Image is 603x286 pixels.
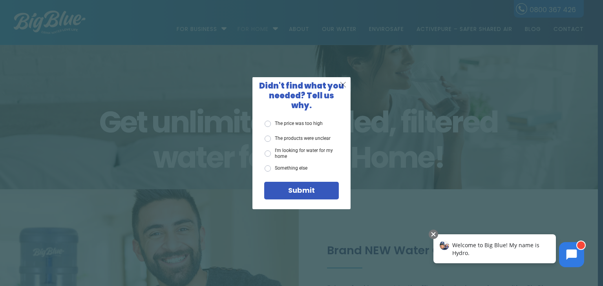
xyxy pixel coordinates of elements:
[265,148,339,159] label: I'm looking for water for my home
[265,121,323,127] label: The price was too high
[265,165,307,172] label: Something else
[288,185,315,195] span: Submit
[425,228,592,275] iframe: Chatbot
[259,80,344,111] span: Didn't find what you needed? Tell us why.
[265,136,331,142] label: The products were unclear
[340,80,347,89] span: X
